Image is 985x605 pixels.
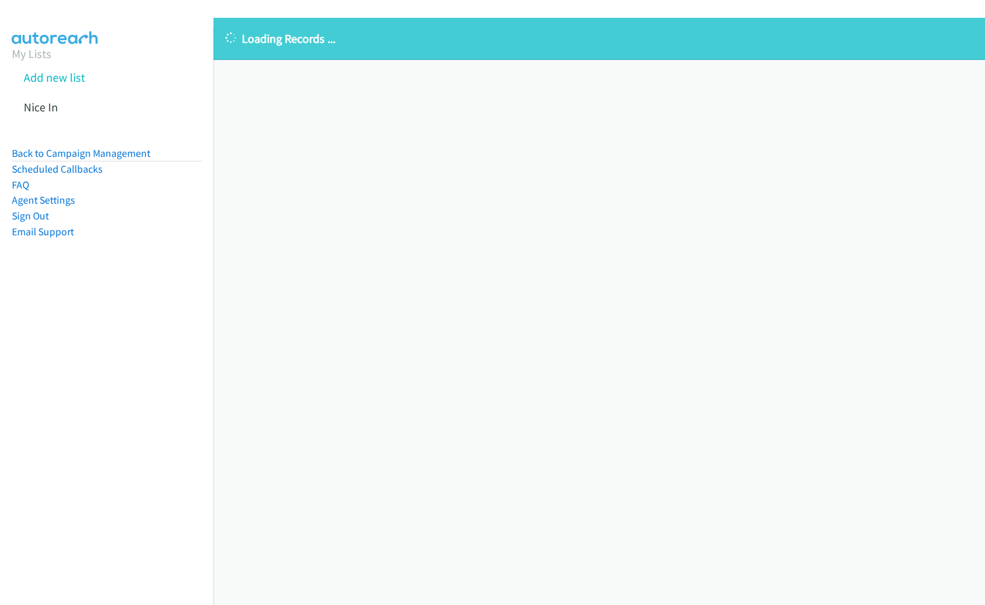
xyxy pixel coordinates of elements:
[12,147,150,159] a: Back to Campaign Management
[12,225,74,238] a: Email Support
[12,210,49,222] a: Sign Out
[24,100,58,115] a: Nice In
[225,30,973,47] p: Loading Records ...
[12,163,103,175] a: Scheduled Callbacks
[12,194,75,206] a: Agent Settings
[12,179,29,191] a: FAQ
[12,46,51,61] a: My Lists
[24,70,85,85] a: Add new list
